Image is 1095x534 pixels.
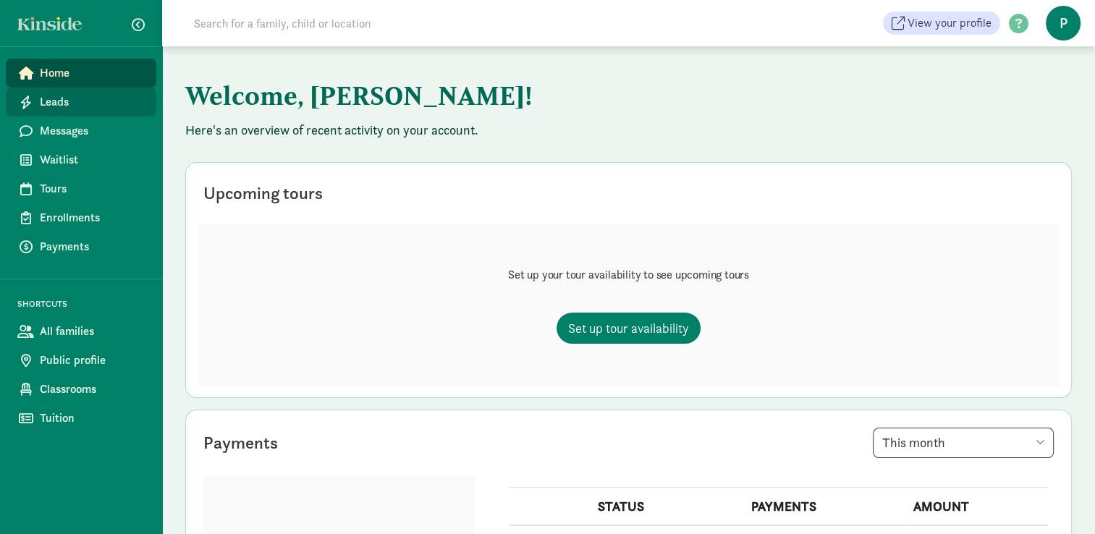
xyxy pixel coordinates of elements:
[40,93,145,111] span: Leads
[905,488,1048,526] th: AMOUNT
[40,122,145,140] span: Messages
[743,488,905,526] th: PAYMENTS
[40,151,145,169] span: Waitlist
[589,488,743,526] th: STATUS
[908,14,992,32] span: View your profile
[203,430,278,456] div: Payments
[40,352,145,369] span: Public profile
[185,9,591,38] input: Search for a family, child or location
[185,122,1072,139] p: Here's an overview of recent activity on your account.
[6,88,156,116] a: Leads
[6,232,156,261] a: Payments
[1023,465,1095,534] iframe: Chat Widget
[6,317,156,346] a: All families
[40,238,145,255] span: Payments
[6,375,156,404] a: Classrooms
[6,59,156,88] a: Home
[6,203,156,232] a: Enrollments
[185,69,902,122] h1: Welcome, [PERSON_NAME]!
[40,410,145,427] span: Tuition
[6,174,156,203] a: Tours
[40,64,145,82] span: Home
[6,145,156,174] a: Waitlist
[508,266,749,284] p: Set up your tour availability to see upcoming tours
[40,209,145,226] span: Enrollments
[883,12,1000,35] a: View your profile
[6,346,156,375] a: Public profile
[1046,6,1081,41] span: P
[6,116,156,145] a: Messages
[40,180,145,198] span: Tours
[557,313,701,344] a: Set up tour availability
[568,318,689,338] span: Set up tour availability
[6,404,156,433] a: Tuition
[40,381,145,398] span: Classrooms
[40,323,145,340] span: All families
[203,180,323,206] div: Upcoming tours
